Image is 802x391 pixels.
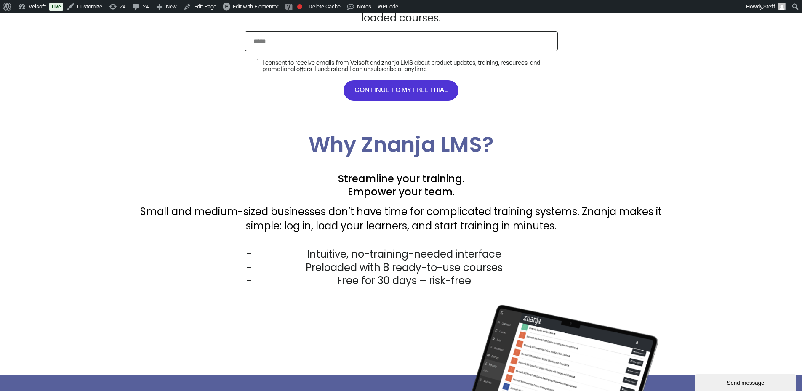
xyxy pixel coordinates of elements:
[140,172,662,198] h2: Streamline your training. Empower your team.
[147,247,662,261] li: Intuitive, no-training-needed interface
[763,3,775,10] span: Steff
[233,3,278,10] span: Edit with Elementor
[147,274,662,287] li: Free for 30 days – risk-free
[147,261,662,274] li: Preloaded with 8 ready-to-use courses
[354,85,448,96] span: CONTINUE TO MY FREE TRIAL
[140,205,662,233] p: Small and medium-sized businesses don’t have time for complicated training systems. Znanja makes ...
[695,372,798,391] iframe: chat widget
[49,3,63,11] a: Live
[262,60,558,73] label: I consent to receive emails from Velsoft and znanja LMS about product updates, training, resource...
[344,80,458,101] button: CONTINUE TO MY FREE TRIAL
[297,4,302,9] div: Focus keyphrase not set
[140,134,662,155] h2: Why Znanja LMS?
